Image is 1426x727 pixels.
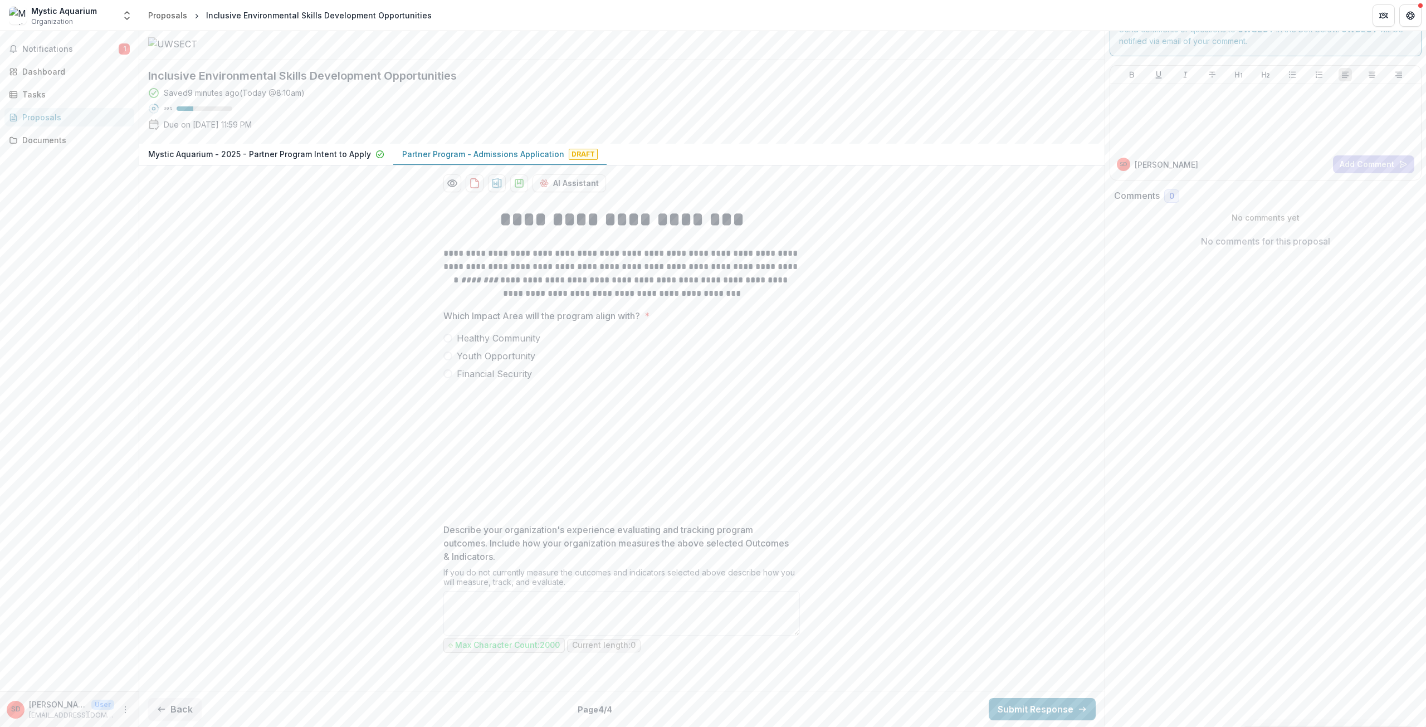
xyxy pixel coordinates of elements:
div: Mystic Aquarium [31,5,97,17]
div: Send comments or questions to in the box below. will be notified via email of your comment. [1110,14,1422,56]
div: Saved 9 minutes ago ( Today @ 8:10am ) [164,87,305,99]
div: Documents [22,134,125,146]
h2: Comments [1114,191,1160,201]
button: Submit Response [989,698,1096,720]
div: Proposals [22,111,125,123]
nav: breadcrumb [144,7,436,23]
span: Financial Security [457,367,532,380]
p: 30 % [164,105,172,113]
button: Back [148,698,202,720]
div: Inclusive Environmental Skills Development Opportunities [206,9,432,21]
button: Notifications1 [4,40,134,58]
button: Add Comment [1333,155,1414,173]
span: Healthy Community [457,331,540,345]
p: Describe your organization's experience evaluating and tracking program outcomes. Include how you... [443,523,793,563]
button: AI Assistant [533,174,606,192]
span: Youth Opportunity [457,349,535,363]
p: Partner Program - Admissions Application [402,148,564,160]
button: Open entity switcher [119,4,135,27]
span: Draft [569,149,598,160]
div: Sarah DeCataldo [11,706,21,713]
button: More [119,703,132,716]
button: Underline [1152,68,1165,81]
p: Due on [DATE] 11:59 PM [164,119,252,130]
a: Proposals [144,7,192,23]
span: Organization [31,17,73,27]
span: Notifications [22,45,119,54]
button: Partners [1373,4,1395,27]
div: Dashboard [22,66,125,77]
h2: Inclusive Environmental Skills Development Opportunities [148,69,1078,82]
button: download-proposal [510,174,528,192]
button: download-proposal [466,174,484,192]
p: Max Character Count: 2000 [455,641,560,650]
button: Heading 1 [1232,68,1246,81]
button: Heading 2 [1259,68,1272,81]
button: Preview f10b1c97-2020-4522-bbd9-a6ee9936055c-1.pdf [443,174,461,192]
button: Get Help [1399,4,1422,27]
div: Proposals [148,9,187,21]
button: Bullet List [1286,68,1299,81]
a: Proposals [4,108,134,126]
p: [PERSON_NAME] [29,699,87,710]
button: Bold [1125,68,1139,81]
p: [EMAIL_ADDRESS][DOMAIN_NAME] [29,710,114,720]
button: Align Center [1365,68,1379,81]
a: Dashboard [4,62,134,81]
span: 1 [119,43,130,55]
button: Align Left [1339,68,1352,81]
p: No comments yet [1114,212,1418,223]
a: Documents [4,131,134,149]
img: Mystic Aquarium [9,7,27,25]
p: Mystic Aquarium - 2025 - Partner Program Intent to Apply [148,148,371,160]
p: User [91,700,114,710]
button: Italicize [1179,68,1192,81]
p: Which Impact Area will the program align with? [443,309,640,323]
div: Tasks [22,89,125,100]
div: Sarah DeCataldo [1120,162,1127,167]
p: Current length: 0 [572,641,636,650]
img: UWSECT [148,37,260,51]
button: Ordered List [1312,68,1326,81]
p: Page 4 / 4 [578,704,612,715]
div: If you do not currently measure the outcomes and indicators selected above describe how you will ... [443,568,800,591]
button: Strike [1205,68,1219,81]
p: No comments for this proposal [1201,235,1330,248]
button: Align Right [1392,68,1405,81]
a: Tasks [4,85,134,104]
button: download-proposal [488,174,506,192]
span: 0 [1169,192,1174,201]
p: [PERSON_NAME] [1135,159,1198,170]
